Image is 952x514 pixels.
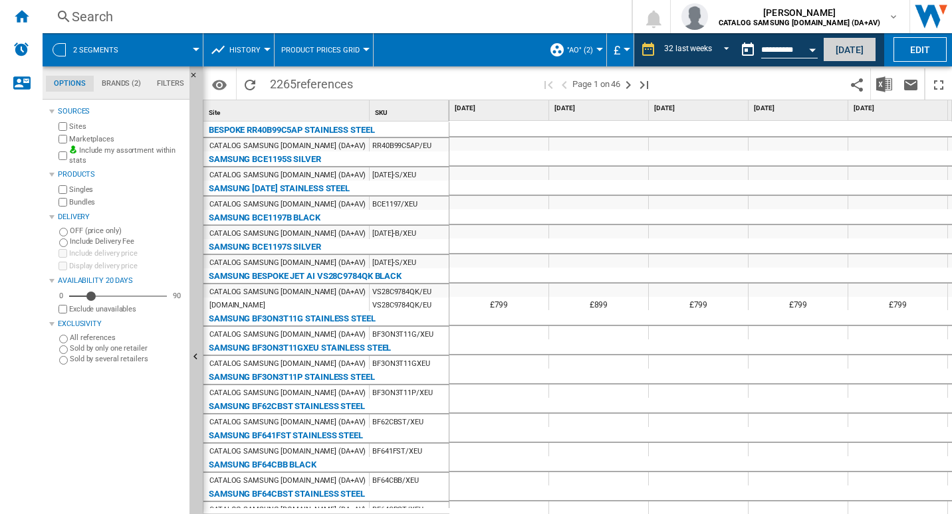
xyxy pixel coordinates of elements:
b: CATALOG SAMSUNG [DOMAIN_NAME] (DA+AV) [719,19,880,27]
div: SAMSUNG BF62CBST STAINLESS STEEL [209,398,365,414]
label: Include my assortment within stats [69,145,184,166]
div: CATALOG SAMSUNG [DOMAIN_NAME] (DA+AV) [209,198,366,211]
md-slider: Availability [69,290,167,303]
span: Page 1 on 46 [572,68,620,100]
div: BF3ON3T11P/XEU [370,385,449,398]
div: SAMSUNG BF64CBST STAINLESS STEEL [209,486,365,502]
div: BF64CBB/XEU [370,473,449,486]
input: Display delivery price [59,262,67,270]
div: SKU Sort None [372,100,449,121]
div: BF3ON3T11GXEU [370,356,449,369]
button: Options [206,72,233,96]
div: This report is based on a date in the past. [735,33,820,66]
span: 2 segments [73,46,118,54]
input: Sold by several retailers [59,356,68,365]
label: Exclude unavailables [69,304,184,314]
label: Marketplaces [69,134,184,144]
div: 0 [56,291,66,301]
div: VS28C9784QK/EU [370,298,449,311]
div: SAMSUNG BCE1195S SILVER [209,151,321,167]
md-tab-item: Brands (2) [94,76,149,92]
div: CATALOG SAMSUNG [DOMAIN_NAME] (DA+AV) [209,328,366,341]
span: SKU [375,109,388,116]
label: Include delivery price [69,248,184,258]
div: [DATE] [652,100,748,117]
span: [PERSON_NAME] [719,6,880,19]
button: Reload [237,68,263,100]
div: SAMSUNG BF64CBB BLACK [209,457,316,473]
button: Hide [189,66,205,90]
div: [DATE] [552,100,648,117]
div: 2 segments [49,33,196,66]
div: [DATE] [851,100,947,117]
button: Open calendar [800,36,824,60]
button: Maximize [925,68,952,100]
input: OFF (price only) [59,228,68,236]
div: [DATE]-B/XEU [370,226,449,239]
div: CATALOG SAMSUNG [DOMAIN_NAME] (DA+AV) [209,256,366,270]
div: 90 [170,291,184,301]
input: Sold by only one retailer [59,345,68,354]
button: First page [540,68,556,100]
md-select: REPORTS.WIZARD.STEPS.REPORT.STEPS.REPORT_OPTIONS.PERIOD: 32 last weeks [663,39,735,61]
div: [DOMAIN_NAME] [209,299,265,312]
span: [DATE] [654,104,745,113]
div: £799 [449,297,548,310]
button: Next page [620,68,636,100]
span: History [229,46,261,54]
input: Sites [59,122,67,131]
div: SAMSUNG BF3ON3T11P STAINLESS STEEL [209,369,375,385]
div: SAMSUNG BCE1197S SILVER [209,239,321,255]
button: Share this bookmark with others [844,68,870,100]
label: Sold by several retailers [70,354,184,364]
div: SAMSUNG BESPOKE JET AI VS28C9784QK BLACK [209,268,402,284]
input: Display delivery price [59,305,67,313]
div: SAMSUNG BCE1197B BLACK [209,210,320,226]
div: [DATE]-S/XEU [370,167,449,181]
input: Singles [59,185,67,194]
div: Search [72,7,597,26]
div: SAMSUNG BF3ON3T11G STAINLESS STEEL [209,311,376,327]
div: Products [58,169,184,180]
button: [DATE] [823,37,876,62]
span: Site [209,109,220,116]
span: [DATE] [754,104,845,113]
label: All references [70,333,184,343]
div: CATALOG SAMSUNG [DOMAIN_NAME] (DA+AV) [209,474,366,487]
span: references [297,77,353,91]
label: Singles [69,185,184,195]
span: [DATE] [455,104,546,113]
div: Sources [58,106,184,117]
button: Edit [893,37,947,62]
input: All references [59,335,68,343]
button: >Previous page [556,68,572,100]
label: Display delivery price [69,261,184,271]
div: History [210,33,267,66]
div: £ [614,33,627,66]
button: Send this report by email [897,68,924,100]
div: £799 [649,297,748,310]
input: Marketplaces [59,135,67,143]
div: CATALOG SAMSUNG [DOMAIN_NAME] (DA+AV) [209,386,366,400]
img: mysite-bg-18x18.png [69,145,77,153]
md-menu: Currency [607,33,634,66]
label: OFF (price only) [70,226,184,236]
div: £899 [549,297,648,310]
md-tab-item: Filters [149,76,192,92]
div: £799 [848,297,947,310]
div: RR40B99C5AP/EU [370,138,449,151]
button: Download in Excel [871,68,897,100]
input: Bundles [59,198,67,207]
div: CATALOG SAMSUNG [DOMAIN_NAME] (DA+AV) [209,139,366,153]
label: Include Delivery Fee [70,236,184,246]
div: "AO" (2) [549,33,600,66]
input: Include delivery price [59,249,67,258]
span: 2265 [263,68,360,96]
img: profile.jpg [681,3,708,30]
input: Include Delivery Fee [59,238,68,247]
span: [DATE] [854,104,945,113]
input: Include my assortment within stats [59,147,67,164]
div: Exclusivity [58,319,184,329]
div: Sort None [206,100,369,121]
div: CATALOG SAMSUNG [DOMAIN_NAME] (DA+AV) [209,357,366,371]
